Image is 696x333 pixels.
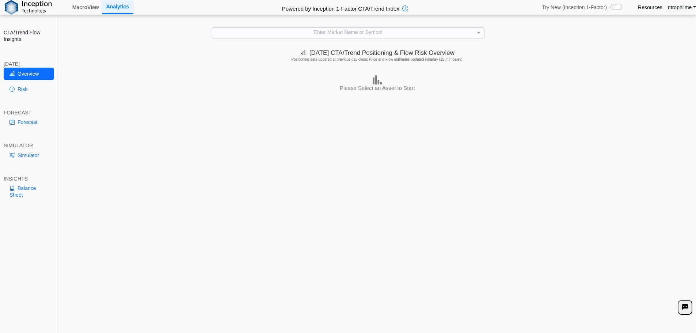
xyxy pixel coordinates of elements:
[300,49,455,56] span: [DATE] CTA/Trend Positioning & Flow Risk Overview
[4,175,54,182] div: INSIGHTS
[279,2,402,12] h2: Powered by Inception 1-Factor CTA/Trend Index
[4,142,54,149] div: SIMULATOR
[4,149,54,162] a: Simulator
[542,4,607,11] span: Try New (Inception 1-Factor)
[102,0,133,14] a: Analytics
[373,75,382,84] img: bar-chart.png
[61,84,694,92] h3: Please Select an Asset to Start
[69,1,102,14] a: MacroView
[4,29,54,42] h2: CTA/Trend Flow Insights
[4,109,54,116] div: FORECAST
[62,57,693,62] h5: Positioning data updated at previous day close; Price and Flow estimates updated intraday (15-min...
[212,28,484,38] div: Enter Market Name or Symbol
[4,61,54,67] div: [DATE]
[638,4,662,11] a: Resources
[4,68,54,80] a: Overview
[4,83,54,95] a: Risk
[4,182,54,201] a: Balance Sheet
[668,4,696,11] a: ntrophilme
[4,116,54,128] a: Forecast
